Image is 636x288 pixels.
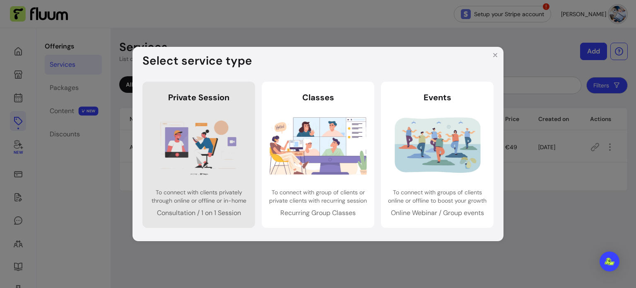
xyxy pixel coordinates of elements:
[389,113,486,178] img: Events
[150,113,248,178] img: Private Session
[262,82,374,227] a: ClassesTo connect with group of clients or private clients with recurring sessionRecurring Group ...
[149,188,248,205] p: To connect with clients privately through online or offline or in-home
[381,82,494,227] a: EventsTo connect with groups of clients online or offline to boost your growthOnline Webinar / Gr...
[268,92,368,103] header: Classes
[149,92,248,103] header: Private Session
[388,208,487,218] p: Online Webinar / Group events
[142,82,255,227] a: Private SessionTo connect with clients privately through online or offline or in-homeConsultation...
[270,113,367,178] img: Classes
[268,188,368,205] p: To connect with group of clients or private clients with recurring session
[149,208,248,218] p: Consultation / 1 on 1 Session
[489,48,502,62] button: Close
[600,252,619,271] div: Open Intercom Messenger
[388,92,487,103] header: Events
[132,47,503,75] header: Select service type
[388,188,487,205] p: To connect with groups of clients online or offline to boost your growth
[268,208,368,218] p: Recurring Group Classes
